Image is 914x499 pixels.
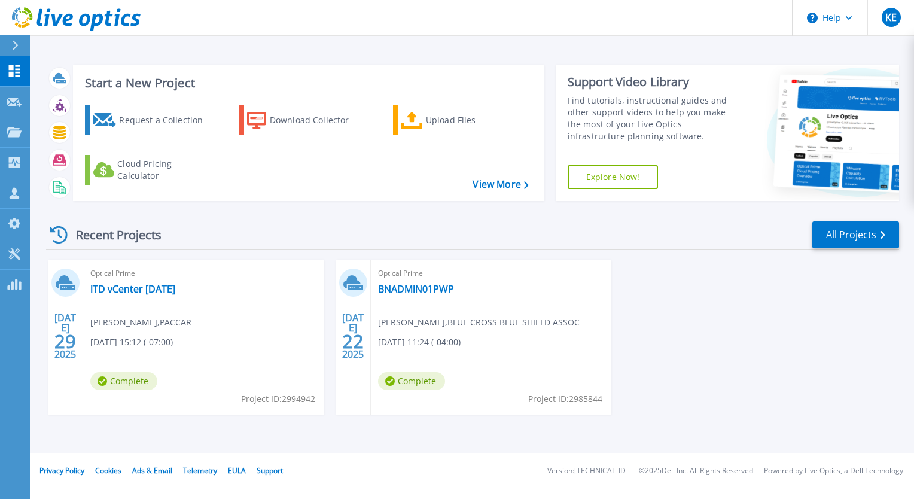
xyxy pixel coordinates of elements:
[378,336,461,349] span: [DATE] 11:24 (-04:00)
[378,267,605,280] span: Optical Prime
[241,392,315,406] span: Project ID: 2994942
[183,465,217,476] a: Telemetry
[54,314,77,358] div: [DATE] 2025
[90,372,157,390] span: Complete
[426,108,522,132] div: Upload Files
[764,467,903,475] li: Powered by Live Optics, a Dell Technology
[378,372,445,390] span: Complete
[257,465,283,476] a: Support
[90,336,173,349] span: [DATE] 15:12 (-07:00)
[85,105,218,135] a: Request a Collection
[528,392,602,406] span: Project ID: 2985844
[90,267,317,280] span: Optical Prime
[473,179,528,190] a: View More
[568,74,740,90] div: Support Video Library
[270,108,365,132] div: Download Collector
[228,465,246,476] a: EULA
[342,336,364,346] span: 22
[885,13,897,22] span: KE
[90,283,175,295] a: ITD vCenter [DATE]
[342,314,364,358] div: [DATE] 2025
[639,467,753,475] li: © 2025 Dell Inc. All Rights Reserved
[90,316,191,329] span: [PERSON_NAME] , PACCAR
[239,105,372,135] a: Download Collector
[85,155,218,185] a: Cloud Pricing Calculator
[568,95,740,142] div: Find tutorials, instructional guides and other support videos to help you make the most of your L...
[393,105,526,135] a: Upload Files
[119,108,215,132] div: Request a Collection
[132,465,172,476] a: Ads & Email
[568,165,659,189] a: Explore Now!
[812,221,899,248] a: All Projects
[547,467,628,475] li: Version: [TECHNICAL_ID]
[95,465,121,476] a: Cookies
[378,316,580,329] span: [PERSON_NAME] , BLUE CROSS BLUE SHIELD ASSOC
[39,465,84,476] a: Privacy Policy
[46,220,178,250] div: Recent Projects
[54,336,76,346] span: 29
[378,283,454,295] a: BNADMIN01PWP
[85,77,528,90] h3: Start a New Project
[117,158,213,182] div: Cloud Pricing Calculator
